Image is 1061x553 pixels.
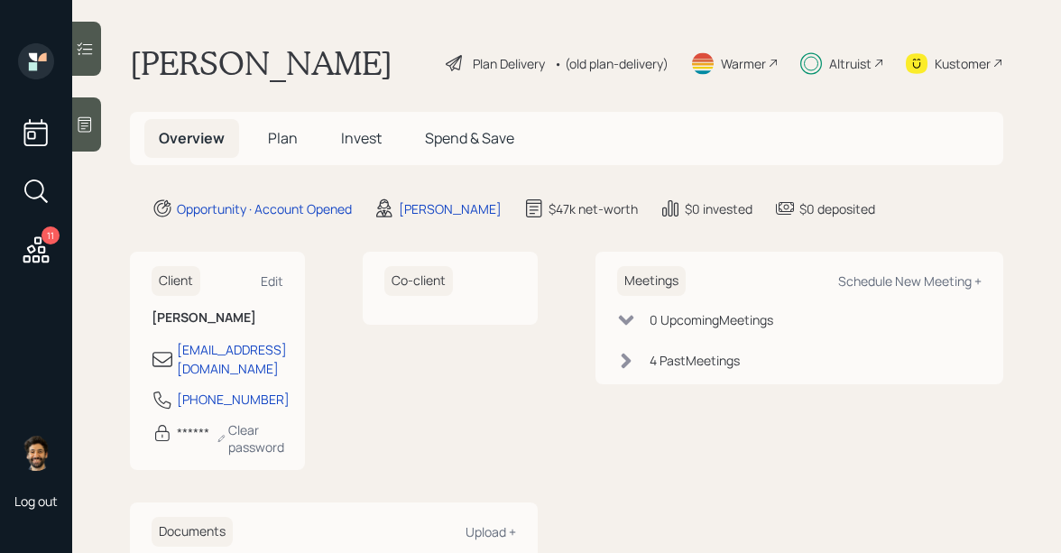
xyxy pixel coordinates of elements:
img: eric-schwartz-headshot.png [18,435,54,471]
h1: [PERSON_NAME] [130,43,392,83]
h6: [PERSON_NAME] [152,310,283,326]
div: Log out [14,493,58,510]
div: Plan Delivery [473,54,545,73]
div: 11 [42,226,60,244]
div: Altruist [829,54,872,73]
div: Schedule New Meeting + [838,272,982,290]
div: Upload + [466,523,516,540]
div: $0 invested [685,199,752,218]
div: [PERSON_NAME] [399,199,502,218]
span: Invest [341,128,382,148]
h6: Meetings [617,266,686,296]
h6: Documents [152,517,233,547]
div: 0 Upcoming Meeting s [650,310,773,329]
h6: Client [152,266,200,296]
div: Kustomer [935,54,991,73]
span: Plan [268,128,298,148]
div: [EMAIL_ADDRESS][DOMAIN_NAME] [177,340,287,378]
div: Opportunity · Account Opened [177,199,352,218]
span: Spend & Save [425,128,514,148]
div: $47k net-worth [549,199,638,218]
h6: Co-client [384,266,453,296]
span: Overview [159,128,225,148]
div: $0 deposited [799,199,875,218]
div: [PHONE_NUMBER] [177,390,290,409]
div: Warmer [721,54,766,73]
div: Clear password [217,421,289,456]
div: 4 Past Meeting s [650,351,740,370]
div: • (old plan-delivery) [554,54,669,73]
div: Edit [261,272,283,290]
